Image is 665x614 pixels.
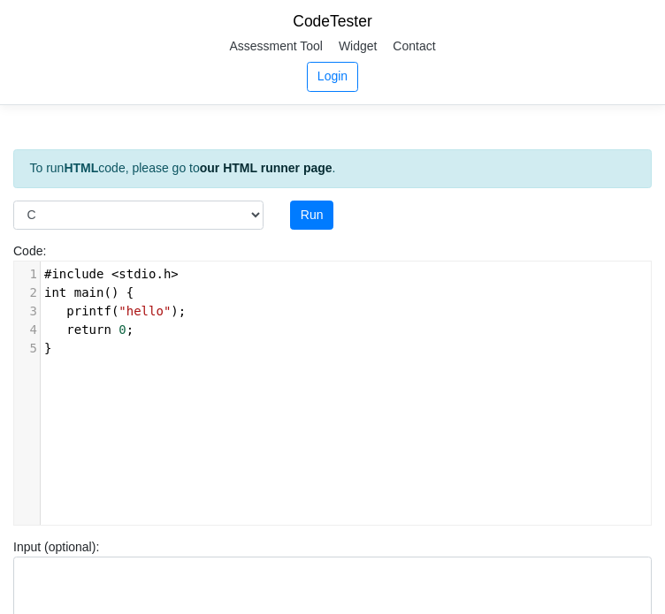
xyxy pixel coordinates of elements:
[293,12,372,30] a: CodeTester
[13,149,652,188] div: To run code, please go to .
[66,322,111,337] span: return
[14,284,40,302] div: 2
[307,62,357,92] a: Login
[44,304,186,318] span: ( );
[44,285,66,299] span: int
[386,33,441,59] a: Contact
[74,285,104,299] span: main
[44,341,52,355] span: }
[223,33,329,59] a: Assessment Tool
[66,304,111,318] span: printf
[14,265,40,284] div: 1
[332,33,384,59] a: Widget
[164,267,171,281] span: h
[118,304,171,318] span: "hello"
[111,267,118,281] span: <
[14,339,40,358] div: 5
[14,302,40,321] div: 3
[44,267,103,281] span: #include
[171,267,178,281] span: >
[44,322,134,337] span: ;
[118,322,126,337] span: 0
[118,267,156,281] span: stdio
[44,285,134,299] span: () {
[14,321,40,339] div: 4
[44,267,179,281] span: .
[290,201,333,231] button: Run
[200,161,332,175] a: our HTML runner page
[64,161,98,175] strong: HTML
